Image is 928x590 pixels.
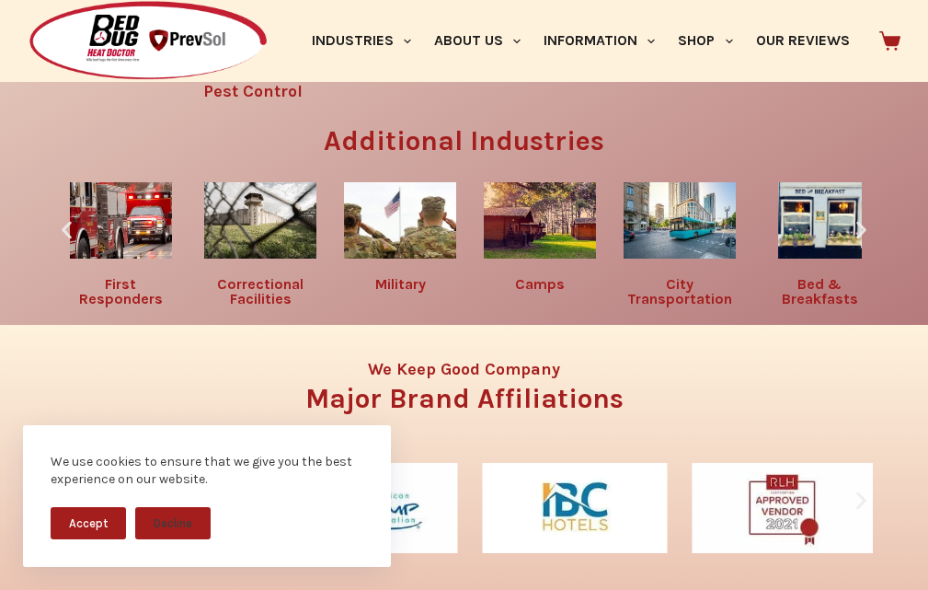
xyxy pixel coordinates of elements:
div: We use cookies to ensure that we give you the best experience on our website. [51,453,363,489]
a: Correctional Facilities [217,275,304,307]
div: Next slide [850,219,873,242]
h3: Additional Industries [55,127,872,155]
div: 9 / 10 [474,454,676,574]
div: 7 / 10 [55,173,186,316]
h4: We Keep Good Company [64,361,863,377]
a: Military [375,275,426,293]
a: Camps [515,275,565,293]
button: Decline [135,507,211,539]
div: 2 / 10 [754,173,885,316]
button: Accept [51,507,126,539]
button: Open LiveChat chat widget [15,7,70,63]
div: 10 / 10 [682,454,885,574]
a: Bed & Breakfasts [782,275,858,307]
h3: Major Brand Affiliations [64,385,863,412]
div: 1 / 10 [614,173,745,316]
div: Previous slide [55,219,78,242]
a: First Responders [79,275,163,307]
div: Next slide [850,489,873,512]
div: 10 / 10 [475,173,605,316]
div: 8 / 10 [195,173,326,316]
a: City Transportation [627,275,732,307]
div: 9 / 10 [335,173,465,316]
a: Pest Control [203,81,303,101]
